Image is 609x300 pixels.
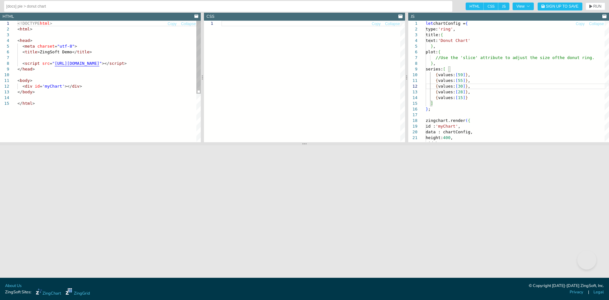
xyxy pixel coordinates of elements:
span: > [37,50,40,54]
span: { [465,21,468,26]
span: ; [428,107,430,111]
span: < [23,50,25,54]
span: Copy [372,22,381,26]
span: { [468,118,470,123]
span: [ [455,84,458,89]
span: div [25,84,32,89]
span: View [516,4,530,8]
span: id [35,84,40,89]
div: 15 [408,101,417,106]
div: 1 [408,21,417,26]
span: ( [465,118,468,123]
div: 6 [408,49,417,55]
div: 17 [408,112,417,118]
span: = [50,61,52,66]
span: , [458,124,460,129]
div: 18 [408,118,417,123]
span: script [109,61,124,66]
span: = [55,44,57,49]
span: chartConfig = [433,21,465,26]
span: id : [426,124,435,129]
span: data : chartConfig, [426,130,473,134]
a: Legal [593,289,604,295]
span: '100%' [441,141,455,146]
span: title: [426,32,441,37]
span: html [40,21,49,26]
button: RUN [586,3,605,10]
div: 3 [408,32,417,38]
div: 4 [408,38,417,43]
span: 15 [458,95,463,100]
span: { [435,72,438,77]
span: Collapse [181,22,196,26]
div: JS [411,14,415,20]
span: 55 [458,78,463,83]
span: ZingSoft Demo [40,50,72,54]
span: } [430,61,433,66]
span: > [80,84,82,89]
span: values: [438,95,455,100]
button: View [513,3,534,10]
span: values: [438,78,455,83]
span: > [32,90,35,94]
span: " [99,61,102,66]
span: > [32,67,35,71]
span: Collapse [385,22,400,26]
input: Untitled Demo [6,1,450,11]
button: Collapse [385,21,400,27]
span: < [23,44,25,49]
span: > [75,44,77,49]
span: } [465,84,468,89]
div: 16 [408,106,417,112]
div: 21 [408,135,417,141]
div: 20 [408,129,417,135]
span: script [25,61,40,66]
div: 11 [408,78,417,83]
span: { [435,90,438,94]
iframe: Toggle Customer Support [577,250,596,270]
span: 'myChart' [435,124,458,129]
span: } [465,95,468,100]
span: type: [426,27,438,31]
span: , [468,78,470,83]
span: < [17,38,20,43]
span: body [23,90,32,94]
div: 8 [408,61,417,66]
span: values: [438,90,455,94]
span: ZingSoft Sites: [5,289,31,295]
span: //Use the 'slice' attribute to adjust the size of [435,55,557,60]
button: Collapse [181,21,196,27]
span: head [20,38,30,43]
div: 2 [408,26,417,32]
span: height: [426,135,443,140]
span: [URL][DOMAIN_NAME] [55,61,99,66]
span: plot: [426,50,438,54]
span: 'myChart' [42,84,64,89]
span: Collapse [589,22,604,26]
span: ] [463,78,465,83]
span: HTML [466,3,484,10]
span: src [42,61,49,66]
span: Sign Up to Save [546,4,579,8]
span: } [430,44,433,49]
span: width: [426,141,441,146]
span: { [441,32,443,37]
span: ] [430,101,433,106]
span: RUN [593,4,601,8]
span: } [465,78,468,83]
span: Copy [168,22,177,26]
div: 14 [408,95,417,101]
span: > [89,50,92,54]
span: 'ring' [438,27,453,31]
span: "utf-8" [57,44,75,49]
span: , [468,90,470,94]
span: values: [438,72,455,77]
div: 9 [408,66,417,72]
span: ] [463,72,465,77]
span: > [50,21,52,26]
span: ></ [102,61,109,66]
span: [ [455,95,458,100]
span: </ [17,67,23,71]
span: [ [443,67,445,71]
span: > [124,61,127,66]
